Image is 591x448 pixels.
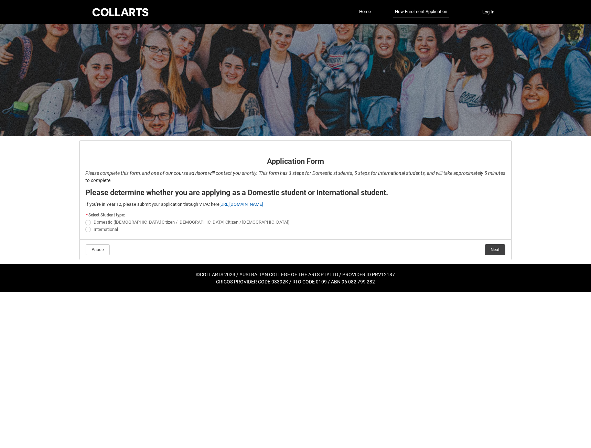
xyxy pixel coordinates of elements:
a: [URL][DOMAIN_NAME] [219,202,263,207]
abbr: required [86,213,88,217]
button: Next [485,244,505,255]
em: Please complete this form, and one of our course advisors will contact you shortly. This form has... [85,170,505,183]
button: Pause [86,244,110,255]
span: Domestic ([DEMOGRAPHIC_DATA] Citizen / [DEMOGRAPHIC_DATA] Citizen / [DEMOGRAPHIC_DATA]) [94,220,290,225]
button: Log In [476,7,500,18]
span: Select Student type: [88,213,125,217]
span: International [94,227,118,232]
a: New Enrolment Application [393,7,449,18]
strong: Please determine whether you are applying as a Domestic student or International student. [85,188,388,197]
strong: Application Form [267,157,324,166]
strong: Application Form - Page 1 [85,145,150,152]
article: REDU_Application_Form_for_Applicant flow [79,140,512,260]
a: Home [357,7,373,17]
p: If you're in Year 12, please submit your application through VTAC here [85,201,506,208]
